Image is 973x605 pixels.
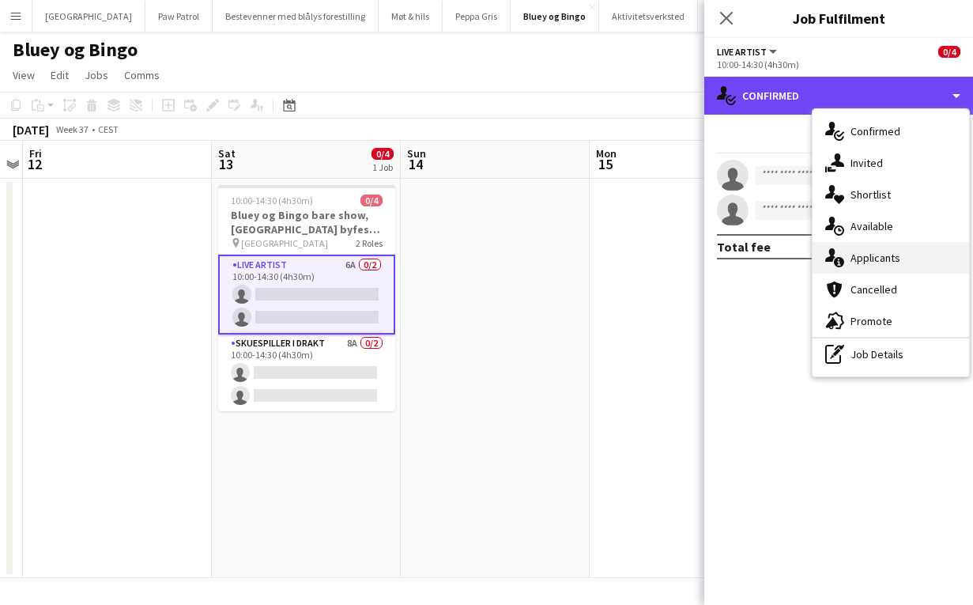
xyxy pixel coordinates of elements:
[218,255,395,335] app-card-role: Live artist6A0/210:00-14:30 (4h30m)
[218,335,395,411] app-card-role: Skuespiller i drakt8A0/210:00-14:30 (4h30m)
[124,68,160,82] span: Comms
[145,1,213,32] button: Paw Patrol
[218,185,395,411] app-job-card: 10:00-14:30 (4h30m)0/4Bluey og Bingo bare show, [GEOGRAPHIC_DATA] byfest, 13. september [GEOGRAPH...
[599,1,698,32] button: Aktivitetsverksted
[118,65,166,85] a: Comms
[813,338,969,370] div: Job Details
[85,68,108,82] span: Jobs
[379,1,443,32] button: Møt & hils
[717,239,771,255] div: Total fee
[13,38,138,62] h1: Bluey og Bingo
[813,242,969,274] div: Applicants
[6,65,41,85] a: View
[52,123,92,135] span: Week 37
[216,155,236,173] span: 13
[594,155,617,173] span: 15
[32,1,145,32] button: [GEOGRAPHIC_DATA]
[13,68,35,82] span: View
[698,1,739,32] button: Info
[511,1,599,32] button: Bluey og Bingo
[27,155,42,173] span: 12
[717,46,779,58] button: Live artist
[704,8,973,28] h3: Job Fulfilment
[372,161,393,173] div: 1 Job
[717,46,767,58] span: Live artist
[813,147,969,179] div: Invited
[218,208,395,236] h3: Bluey og Bingo bare show, [GEOGRAPHIC_DATA] byfest, 13. september
[360,195,383,206] span: 0/4
[407,146,426,161] span: Sun
[51,68,69,82] span: Edit
[78,65,115,85] a: Jobs
[443,1,511,32] button: Peppa Gris
[98,123,119,135] div: CEST
[44,65,75,85] a: Edit
[218,146,236,161] span: Sat
[405,155,426,173] span: 14
[231,195,313,206] span: 10:00-14:30 (4h30m)
[13,122,49,138] div: [DATE]
[813,210,969,242] div: Available
[717,59,960,70] div: 10:00-14:30 (4h30m)
[356,237,383,249] span: 2 Roles
[813,115,969,147] div: Confirmed
[938,46,960,58] span: 0/4
[704,77,973,115] div: Confirmed
[813,305,969,337] div: Promote
[213,1,379,32] button: Bestevenner med blålys forestilling
[813,274,969,305] div: Cancelled
[29,146,42,161] span: Fri
[596,146,617,161] span: Mon
[241,237,328,249] span: [GEOGRAPHIC_DATA]
[371,148,394,160] span: 0/4
[813,179,969,210] div: Shortlist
